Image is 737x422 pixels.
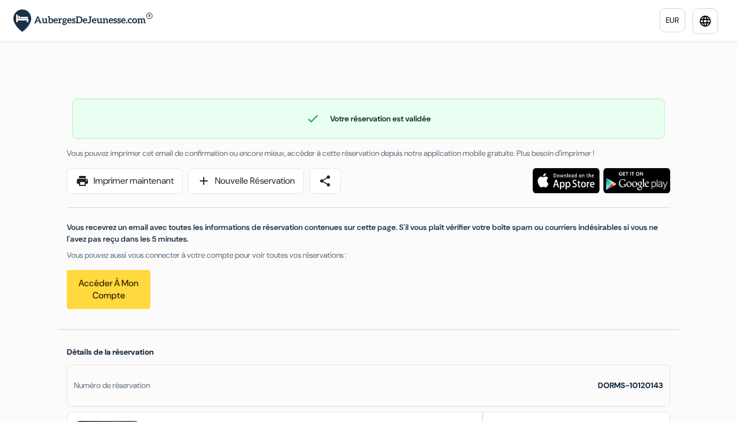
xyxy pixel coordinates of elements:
[73,112,664,125] div: Votre réservation est validée
[67,270,150,309] a: Accéder à mon compte
[67,347,154,357] span: Détails de la réservation
[318,174,332,188] span: share
[309,168,341,194] a: share
[74,380,150,391] div: Numéro de réservation
[188,168,304,194] a: addNouvelle Réservation
[67,222,670,245] p: Vous recevrez un email avec toutes les informations de réservation contenues sur cette page. S'il...
[67,148,594,158] span: Vous pouvez imprimer cet email de confirmation ou encore mieux, accéder à cette réservation depui...
[67,168,183,194] a: printImprimer maintenant
[699,14,712,28] i: language
[67,249,670,261] p: Vous pouvez aussi vous connecter à votre compte pour voir toutes vos réservations :
[13,9,153,32] img: AubergesDeJeunesse.com
[197,174,210,188] span: add
[533,168,600,193] img: Téléchargez l'application gratuite
[660,8,685,32] a: EUR
[306,112,320,125] span: check
[598,380,663,390] strong: DORMS-10120143
[76,174,89,188] span: print
[692,8,718,34] a: language
[603,168,670,193] img: Téléchargez l'application gratuite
